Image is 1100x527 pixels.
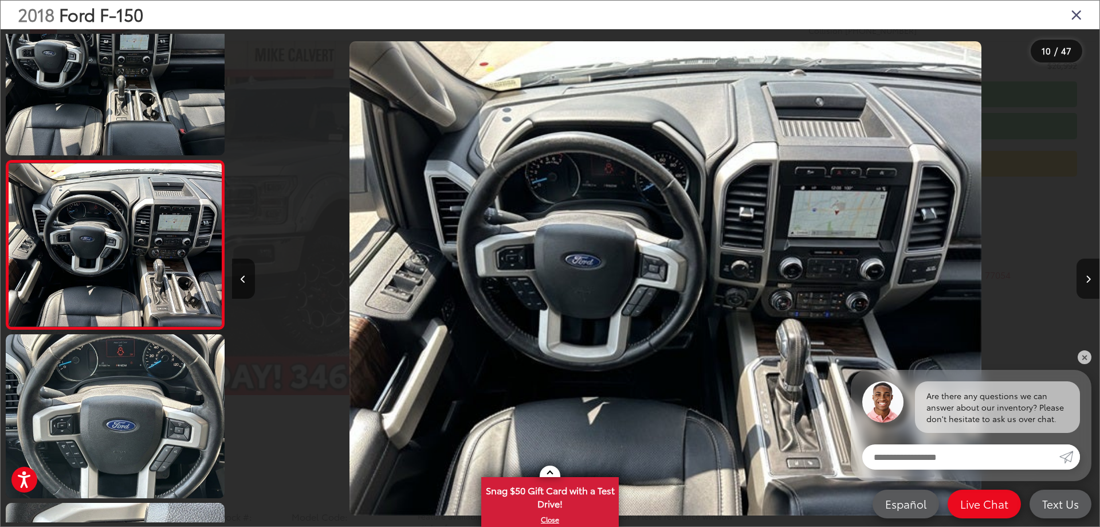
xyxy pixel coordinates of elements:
span: Text Us [1036,497,1085,511]
img: 2018 Ford F-150 Lariat [6,163,223,326]
input: Enter your message [862,444,1059,470]
span: 47 [1061,44,1071,57]
img: 2018 Ford F-150 Lariat [349,41,981,516]
a: Live Chat [948,490,1021,518]
a: Text Us [1030,490,1091,518]
div: 2018 Ford F-150 Lariat 9 [231,41,1099,516]
a: Español [873,490,939,518]
span: 2018 [18,2,54,26]
button: Previous image [232,259,255,299]
i: Close gallery [1071,7,1082,22]
span: Ford F-150 [59,2,143,26]
img: Agent profile photo [862,381,903,423]
span: 10 [1042,44,1051,57]
img: 2018 Ford F-150 Lariat [3,333,226,500]
button: Next image [1077,259,1099,299]
span: / [1053,47,1059,55]
div: Are there any questions we can answer about our inventory? Please don't hesitate to ask us over c... [915,381,1080,433]
span: Español [879,497,932,511]
span: Snag $50 Gift Card with a Test Drive! [482,478,618,513]
a: Submit [1059,444,1080,470]
span: Live Chat [954,497,1014,511]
